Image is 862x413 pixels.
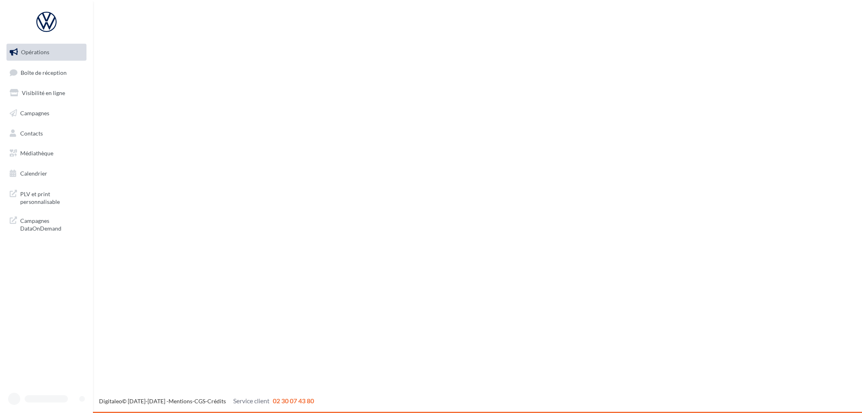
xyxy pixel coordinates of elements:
span: PLV et print personnalisable [20,188,83,206]
a: Contacts [5,125,88,142]
span: Campagnes DataOnDemand [20,215,83,233]
a: Campagnes [5,105,88,122]
a: CGS [194,398,205,405]
a: Opérations [5,44,88,61]
a: Calendrier [5,165,88,182]
a: Campagnes DataOnDemand [5,212,88,236]
span: 02 30 07 43 80 [273,397,314,405]
a: Boîte de réception [5,64,88,81]
span: © [DATE]-[DATE] - - - [99,398,314,405]
span: Opérations [21,49,49,55]
a: PLV et print personnalisable [5,185,88,209]
span: Contacts [20,129,43,136]
span: Boîte de réception [21,69,67,76]
a: Crédits [207,398,226,405]
span: Visibilité en ligne [22,89,65,96]
span: Calendrier [20,170,47,177]
a: Digitaleo [99,398,122,405]
span: Campagnes [20,110,49,116]
span: Médiathèque [20,150,53,157]
a: Médiathèque [5,145,88,162]
a: Visibilité en ligne [5,85,88,102]
a: Mentions [169,398,192,405]
span: Service client [233,397,270,405]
